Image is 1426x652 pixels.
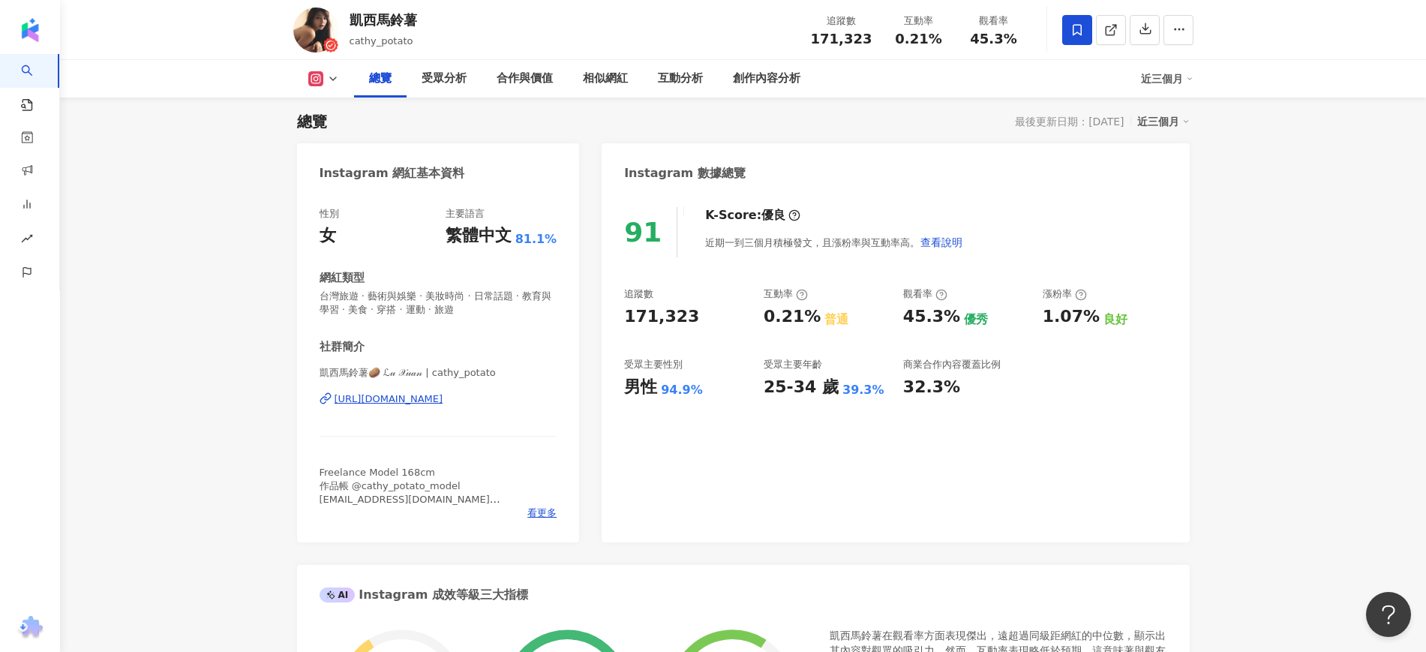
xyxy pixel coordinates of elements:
a: [URL][DOMAIN_NAME] [320,392,557,406]
span: 0.21% [895,32,941,47]
div: 優秀 [964,311,988,328]
div: 凱西馬鈴薯 [350,11,417,29]
div: 39.3% [842,382,884,398]
div: 受眾主要性別 [624,358,683,371]
div: 社群簡介 [320,339,365,355]
div: 創作內容分析 [733,70,800,88]
div: 受眾分析 [422,70,467,88]
div: 性別 [320,207,339,221]
div: 互動分析 [658,70,703,88]
span: 看更多 [527,506,557,520]
span: 凱西馬鈴薯🥔 ℒ𝓊 𝒳𝓊𝒶𝓃 | cathy_potato [320,366,557,380]
div: 良好 [1103,311,1127,328]
div: 互動率 [890,14,947,29]
div: 主要語言 [446,207,485,221]
div: 商業合作內容覆蓋比例 [903,358,1001,371]
div: 32.3% [903,376,960,399]
div: 總覽 [297,111,327,132]
button: 查看說明 [920,227,963,257]
div: 近期一到三個月積極發文，且漲粉率與互動率高。 [705,227,963,257]
span: Freelance Model 168cm 作品帳 @cathy_potato_model [EMAIL_ADDRESS][DOMAIN_NAME] 超愛吃馬鈴薯的心理男性少女(⁠.⁠ ⁠❛⁠ ... [320,467,500,519]
div: 相似網紅 [583,70,628,88]
div: 漲粉率 [1043,287,1087,301]
div: 觀看率 [903,287,947,301]
div: 網紅類型 [320,270,365,286]
div: 男性 [624,376,657,399]
a: search [21,54,51,113]
div: 追蹤數 [624,287,653,301]
div: 近三個月 [1137,112,1190,131]
div: 最後更新日期：[DATE] [1015,116,1124,128]
span: 台灣旅遊 · 藝術與娛樂 · 美妝時尚 · 日常話題 · 教育與學習 · 美食 · 穿搭 · 運動 · 旅遊 [320,290,557,317]
div: K-Score : [705,207,800,224]
img: chrome extension [16,616,45,640]
span: 查看說明 [920,236,962,248]
div: 45.3% [903,305,960,329]
span: rise [21,224,33,257]
div: 優良 [761,207,785,224]
div: 女 [320,224,336,248]
div: 171,323 [624,305,699,329]
div: 0.21% [764,305,821,329]
div: 近三個月 [1141,67,1193,91]
div: 普通 [824,311,848,328]
span: 171,323 [811,31,872,47]
div: 互動率 [764,287,808,301]
div: 觀看率 [965,14,1022,29]
img: KOL Avatar [293,8,338,53]
span: 45.3% [970,32,1016,47]
span: cathy_potato [350,35,413,47]
div: AI [320,587,356,602]
iframe: Help Scout Beacon - Open [1366,592,1411,637]
div: Instagram 數據總覽 [624,165,746,182]
div: 1.07% [1043,305,1100,329]
div: 25-34 歲 [764,376,839,399]
div: 總覽 [369,70,392,88]
div: Instagram 成效等級三大指標 [320,587,528,603]
div: 合作與價值 [497,70,553,88]
div: 受眾主要年齡 [764,358,822,371]
div: 94.9% [661,382,703,398]
div: 繁體中文 [446,224,512,248]
span: 81.1% [515,231,557,248]
div: 追蹤數 [811,14,872,29]
div: 91 [624,217,662,248]
img: logo icon [18,18,42,42]
div: [URL][DOMAIN_NAME] [335,392,443,406]
div: Instagram 網紅基本資料 [320,165,465,182]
